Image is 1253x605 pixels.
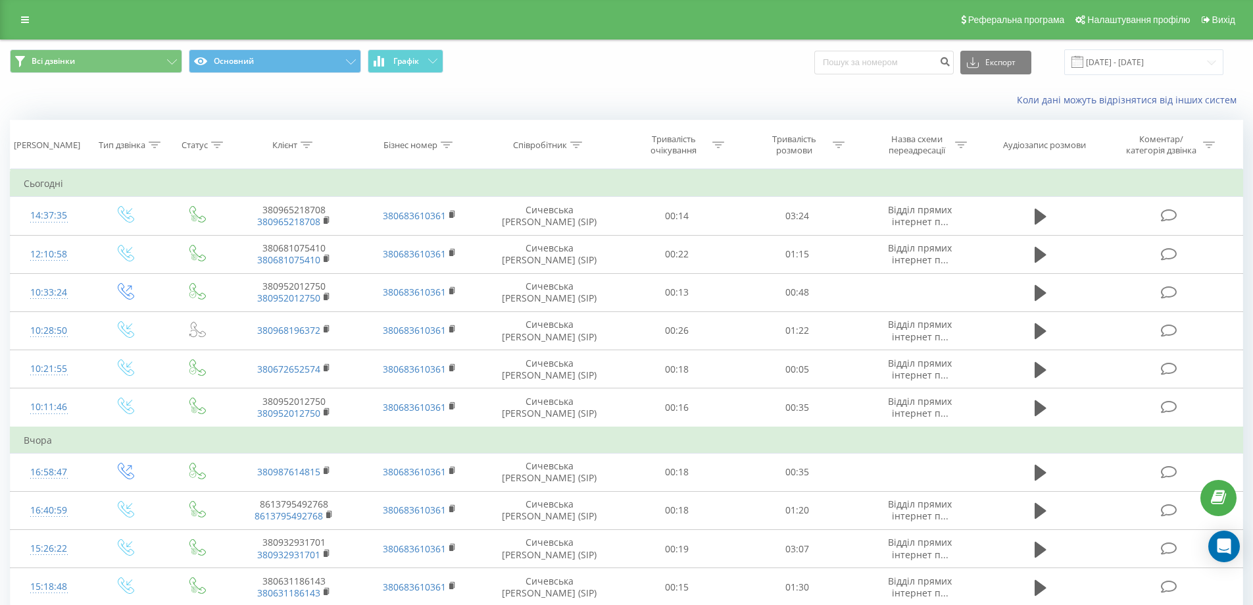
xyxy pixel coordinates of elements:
div: Аудіозапис розмови [1003,140,1086,151]
a: 380683610361 [383,581,446,593]
div: 10:33:24 [24,280,74,305]
span: Всі дзвінки [32,56,75,66]
span: Налаштування профілю [1087,14,1190,25]
a: 380683610361 [383,209,446,222]
td: 00:13 [617,273,737,311]
td: 03:24 [737,197,858,235]
td: 00:22 [617,235,737,273]
td: 00:18 [617,453,737,491]
div: 10:21:55 [24,356,74,382]
span: Відділ прямих інтернет п... [888,242,952,266]
td: Сичевська [PERSON_NAME] (SIP) [482,388,617,427]
td: Сичевська [PERSON_NAME] (SIP) [482,273,617,311]
a: 380965218708 [257,215,320,228]
a: 380932931701 [257,548,320,561]
div: 15:26:22 [24,536,74,562]
td: 03:07 [737,530,858,568]
div: Статус [182,140,208,151]
button: Всі дзвінки [10,49,182,73]
input: Пошук за номером [814,51,954,74]
td: Вчора [11,427,1243,454]
td: 00:35 [737,453,858,491]
td: 01:20 [737,491,858,529]
div: 10:11:46 [24,394,74,420]
button: Основний [189,49,361,73]
div: Клієнт [272,140,297,151]
a: 380952012750 [257,407,320,419]
td: 00:18 [617,491,737,529]
a: 380683610361 [383,363,446,375]
a: 380683610361 [383,248,446,260]
div: Співробітник [513,140,567,151]
a: 380683610361 [383,504,446,516]
a: 380681075410 [257,253,320,266]
span: Вихід [1212,14,1235,25]
span: Відділ прямих інтернет п... [888,395,952,419]
div: 16:58:47 [24,460,74,485]
td: 00:35 [737,388,858,427]
div: Коментар/категорія дзвінка [1123,134,1200,156]
td: 380952012750 [232,388,356,427]
td: Сичевська [PERSON_NAME] (SIP) [482,235,617,273]
td: 00:26 [617,311,737,350]
td: 00:19 [617,530,737,568]
td: 00:16 [617,388,737,427]
div: Тривалість розмови [759,134,829,156]
td: Сьогодні [11,171,1243,197]
span: Відділ прямих інтернет п... [888,203,952,228]
td: Сичевська [PERSON_NAME] (SIP) [482,311,617,350]
button: Графік [368,49,443,73]
td: 01:15 [737,235,858,273]
div: Тривалість очікування [639,134,709,156]
div: 14:37:35 [24,203,74,228]
div: Бізнес номер [383,140,437,151]
td: 8613795492768 [232,491,356,529]
span: Реферальна програма [968,14,1065,25]
td: 01:22 [737,311,858,350]
div: Тип дзвінка [99,140,145,151]
a: 380952012750 [257,292,320,304]
td: 380932931701 [232,530,356,568]
div: 10:28:50 [24,318,74,344]
td: 380952012750 [232,273,356,311]
div: 12:10:58 [24,242,74,267]
div: 16:40:59 [24,498,74,523]
td: 00:14 [617,197,737,235]
a: 380683610361 [383,324,446,336]
span: Відділ прямих інтернет п... [888,318,952,342]
div: Назва схеми переадресації [881,134,952,156]
td: 00:18 [617,350,737,388]
a: Коли дані можуть відрізнятися вiд інших систем [1017,93,1243,106]
td: 00:05 [737,350,858,388]
a: 380631186143 [257,587,320,599]
td: 380681075410 [232,235,356,273]
td: 380965218708 [232,197,356,235]
a: 380672652574 [257,363,320,375]
td: Сичевська [PERSON_NAME] (SIP) [482,350,617,388]
a: 380683610361 [383,465,446,478]
span: Відділ прямих інтернет п... [888,536,952,560]
span: Відділ прямих інтернет п... [888,575,952,599]
button: Експорт [960,51,1031,74]
td: 00:48 [737,273,858,311]
a: 8613795492768 [255,510,323,522]
a: 380683610361 [383,401,446,413]
a: 380987614815 [257,465,320,478]
div: 15:18:48 [24,574,74,600]
td: Сичевська [PERSON_NAME] (SIP) [482,530,617,568]
div: [PERSON_NAME] [14,140,80,151]
td: Сичевська [PERSON_NAME] (SIP) [482,197,617,235]
td: Сичевська [PERSON_NAME] (SIP) [482,453,617,491]
a: 380683610361 [383,286,446,298]
span: Графік [393,57,419,66]
td: Сичевська [PERSON_NAME] (SIP) [482,491,617,529]
span: Відділ прямих інтернет п... [888,357,952,381]
a: 380683610361 [383,542,446,555]
span: Відділ прямих інтернет п... [888,498,952,522]
div: Open Intercom Messenger [1208,531,1240,562]
a: 380968196372 [257,324,320,336]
